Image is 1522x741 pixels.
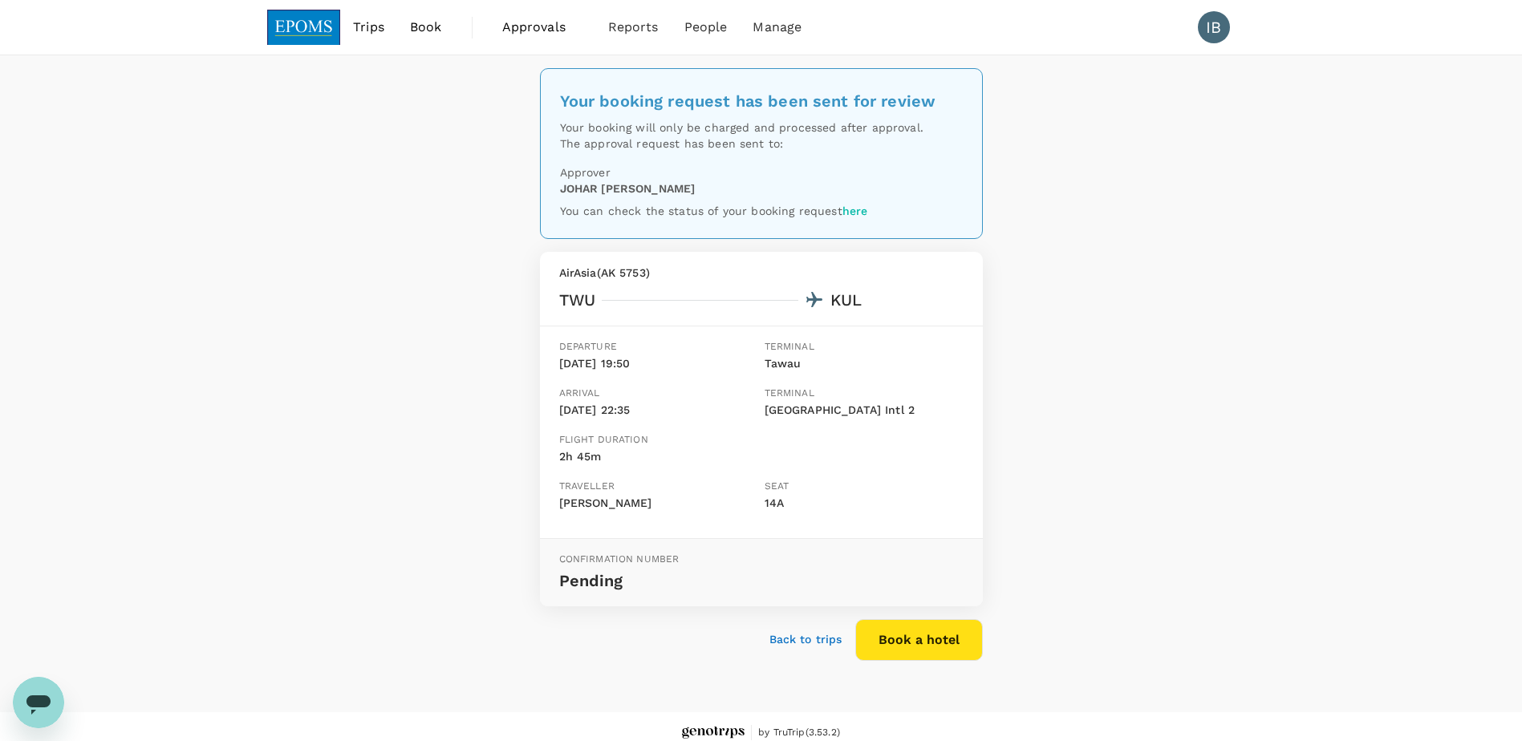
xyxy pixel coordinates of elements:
[559,568,964,593] p: Pending
[765,402,964,419] p: [GEOGRAPHIC_DATA] Intl 2
[682,727,745,739] img: Genotrips - EPOMS
[560,136,963,152] p: The approval request has been sent to:
[560,164,963,180] p: Approver
[560,119,963,136] p: Your booking will only be charged and processed after approval.
[560,88,963,114] div: Your booking request has been sent for review
[353,18,384,37] span: Trips
[559,495,758,512] p: [PERSON_NAME]
[830,287,862,313] div: KUL
[608,18,659,37] span: Reports
[559,265,964,281] p: AirAsia ( AK 5753 )
[855,632,983,645] a: Book a hotel
[559,479,758,495] p: Traveller
[758,725,840,741] span: by TruTrip ( 3.53.2 )
[559,448,648,466] p: 2h 45m
[559,386,758,402] p: Arrival
[560,180,696,196] p: JOHAR [PERSON_NAME]
[765,339,964,355] p: Terminal
[559,339,758,355] p: Departure
[765,495,964,512] p: 14A
[559,432,648,448] p: Flight duration
[559,355,758,373] p: [DATE] 19:50
[769,631,842,647] a: Back to trips
[559,287,595,313] div: TWU
[13,677,64,728] iframe: Button to launch messaging window
[502,18,582,37] span: Approvals
[1198,11,1230,43] div: IB
[267,10,341,45] img: EPOMS SDN BHD
[855,619,983,661] button: Book a hotel
[684,18,728,37] span: People
[765,386,964,402] p: Terminal
[765,479,964,495] p: Seat
[559,402,758,419] p: [DATE] 22:35
[753,18,802,37] span: Manage
[842,204,868,217] a: here
[560,203,963,219] p: You can check the status of your booking request
[559,552,964,568] p: Confirmation number
[765,355,964,373] p: Tawau
[410,18,442,37] span: Book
